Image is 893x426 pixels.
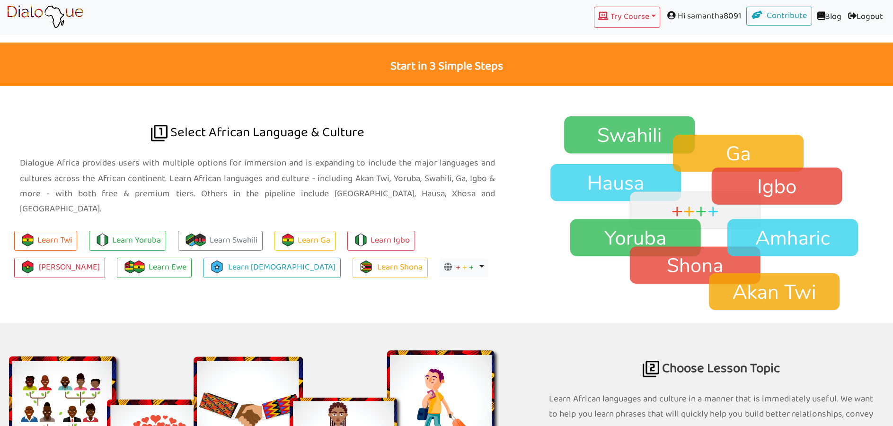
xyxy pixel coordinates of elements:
img: zimbabwe.93903875.png [360,261,372,273]
button: Try Course [594,7,660,28]
span: + [462,261,467,275]
img: flag-ghana.106b55d9.png [133,261,145,273]
img: african language dialogue [151,125,168,141]
a: Learn Swahili [178,231,263,251]
a: Learn Yoruba [89,231,166,251]
span: + [456,261,460,275]
a: Learn Ga [274,231,336,251]
img: somalia.d5236246.png [211,261,223,273]
a: Logout [845,7,886,28]
h2: Select African Language & Culture [20,86,495,151]
a: Learn [DEMOGRAPHIC_DATA] [203,258,341,278]
img: burkina-faso.42b537ce.png [21,261,34,273]
a: Learn Igbo [347,231,415,251]
img: flag-nigeria.710e75b6.png [354,234,367,246]
a: Blog [812,7,845,28]
img: africa language for business travel [643,361,659,377]
span: Hi samantha8091 [660,7,746,26]
img: togo.0c01db91.png [124,261,137,273]
a: [PERSON_NAME] [14,258,105,278]
img: flag-tanzania.fe228584.png [185,234,198,246]
img: learn African language platform app [7,5,84,29]
button: + + + [440,259,488,278]
a: Contribute [746,7,813,26]
p: Dialogue Africa provides users with multiple options for immersion and is expanding to include th... [20,156,495,217]
img: kenya.f9bac8fe.png [194,234,206,246]
span: + [469,261,474,275]
a: Learn Shona [353,258,428,278]
img: Twi language, Yoruba, Hausa, Fante, Igbo, Swahili, Amharic, Shona [529,115,893,313]
button: Learn Twi [14,231,77,251]
a: Learn Ewe [117,258,192,278]
img: flag-ghana.106b55d9.png [282,234,294,246]
img: flag-ghana.106b55d9.png [21,234,34,246]
h2: Choose Lesson Topic [549,323,873,387]
img: flag-nigeria.710e75b6.png [96,234,109,246]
